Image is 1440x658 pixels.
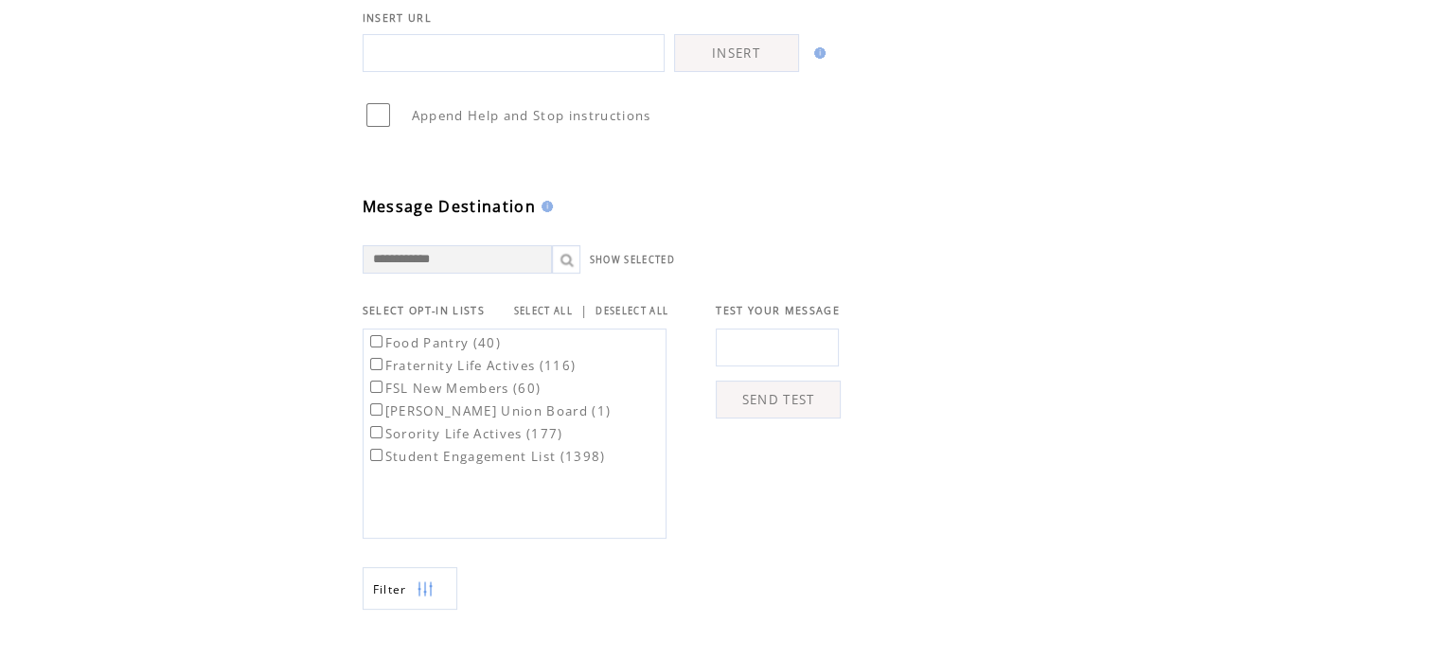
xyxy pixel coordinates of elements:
span: SELECT OPT-IN LISTS [363,304,485,317]
span: Message Destination [363,196,536,217]
span: Show filters [373,581,407,597]
label: Fraternity Life Actives (116) [366,357,577,374]
a: SEND TEST [716,381,841,418]
a: SELECT ALL [514,305,573,317]
input: Sorority Life Actives (177) [370,426,382,438]
img: help.gif [809,47,826,59]
a: DESELECT ALL [596,305,668,317]
img: filters.png [417,568,434,611]
input: Fraternity Life Actives (116) [370,358,382,370]
label: FSL New Members (60) [366,380,542,397]
input: [PERSON_NAME] Union Board (1) [370,403,382,416]
span: Append Help and Stop instructions [412,107,651,124]
span: TEST YOUR MESSAGE [716,304,840,317]
a: SHOW SELECTED [590,254,675,266]
input: Student Engagement List (1398) [370,449,382,461]
span: | [580,302,588,319]
label: Sorority Life Actives (177) [366,425,563,442]
a: INSERT [674,34,799,72]
label: Food Pantry (40) [366,334,501,351]
label: [PERSON_NAME] Union Board (1) [366,402,612,419]
input: FSL New Members (60) [370,381,382,393]
a: Filter [363,567,457,610]
label: Student Engagement List (1398) [366,448,606,465]
img: help.gif [536,201,553,212]
span: INSERT URL [363,11,432,25]
input: Food Pantry (40) [370,335,382,347]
